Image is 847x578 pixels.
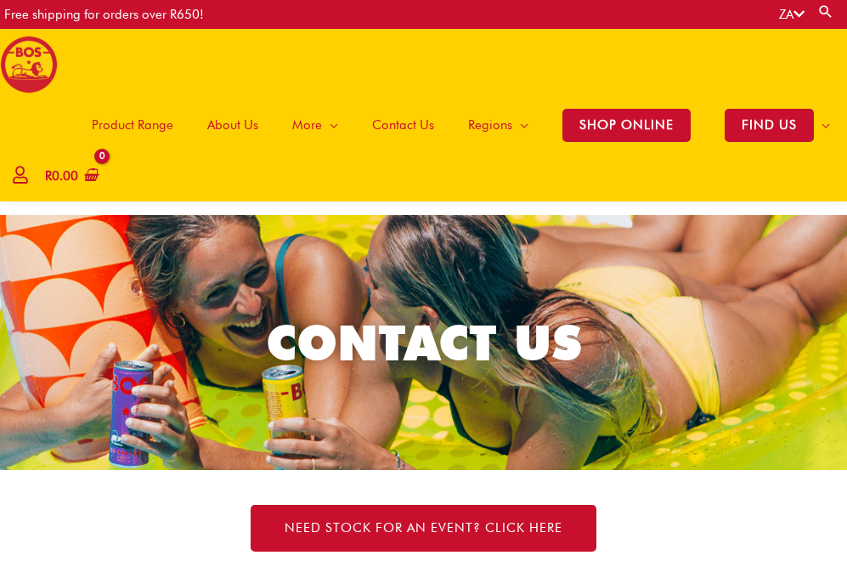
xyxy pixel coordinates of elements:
[468,99,512,150] span: Regions
[75,99,190,150] a: Product Range
[817,3,834,20] a: Search button
[42,311,805,374] h2: CONTACT US
[92,99,173,150] span: Product Range
[42,157,99,195] a: View Shopping Cart, empty
[45,168,52,184] span: R
[372,99,434,150] span: Contact Us
[451,99,545,150] a: Regions
[545,99,708,150] a: SHOP ONLINE
[292,99,322,150] span: More
[562,109,691,142] span: SHOP ONLINE
[285,522,562,535] span: NEED STOCK FOR AN EVENT? Click here
[355,99,451,150] a: Contact Us
[207,99,258,150] span: About Us
[725,109,814,142] span: FIND US
[275,99,355,150] a: More
[62,99,847,150] nav: Site Navigation
[779,7,805,22] a: ZA
[190,99,275,150] a: About Us
[251,505,596,552] a: NEED STOCK FOR AN EVENT? Click here
[45,168,78,184] bdi: 0.00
